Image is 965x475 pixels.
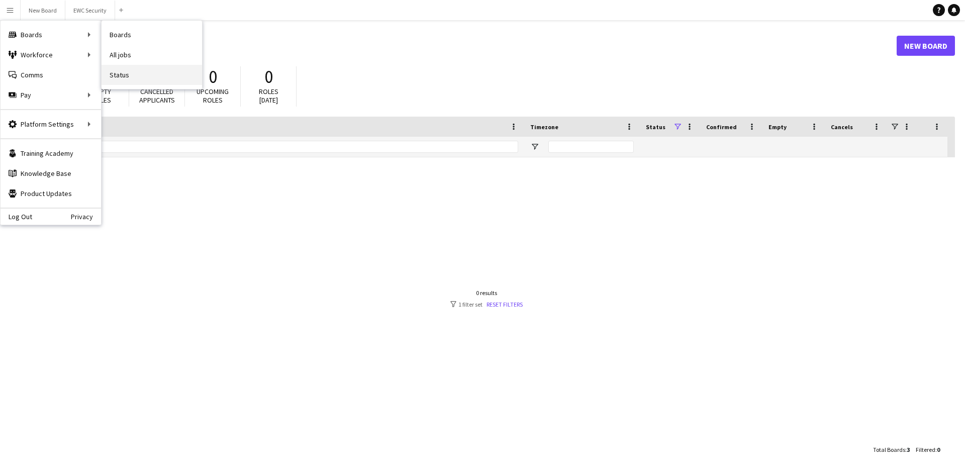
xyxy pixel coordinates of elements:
span: Confirmed [706,123,737,131]
a: Training Academy [1,143,101,163]
input: Timezone Filter Input [548,141,634,153]
a: Knowledge Base [1,163,101,183]
div: Platform Settings [1,114,101,134]
a: Log Out [1,213,32,221]
a: Reset filters [487,301,523,308]
div: : [916,440,940,459]
button: EWC Security [65,1,115,20]
a: Product Updates [1,183,101,204]
span: Total Boards [873,446,905,453]
div: 1 filter set [450,301,523,308]
button: Open Filter Menu [530,142,539,151]
button: New Board [21,1,65,20]
span: 0 [937,446,940,453]
span: Timezone [530,123,558,131]
span: Filtered [916,446,935,453]
h1: Boards [18,38,897,53]
span: Cancelled applicants [139,87,175,105]
a: All jobs [102,45,202,65]
div: Boards [1,25,101,45]
div: : [873,440,910,459]
a: Comms [1,65,101,85]
span: 0 [209,66,217,88]
input: Board name Filter Input [42,141,518,153]
span: Status [646,123,665,131]
a: Privacy [71,213,101,221]
a: Boards [102,25,202,45]
a: New Board [897,36,955,56]
span: 3 [907,446,910,453]
a: Status [102,65,202,85]
span: Upcoming roles [197,87,229,105]
div: Workforce [1,45,101,65]
span: Roles [DATE] [259,87,278,105]
span: Empty [768,123,787,131]
span: Cancels [831,123,853,131]
div: 0 results [450,289,523,297]
span: 0 [264,66,273,88]
div: Pay [1,85,101,105]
